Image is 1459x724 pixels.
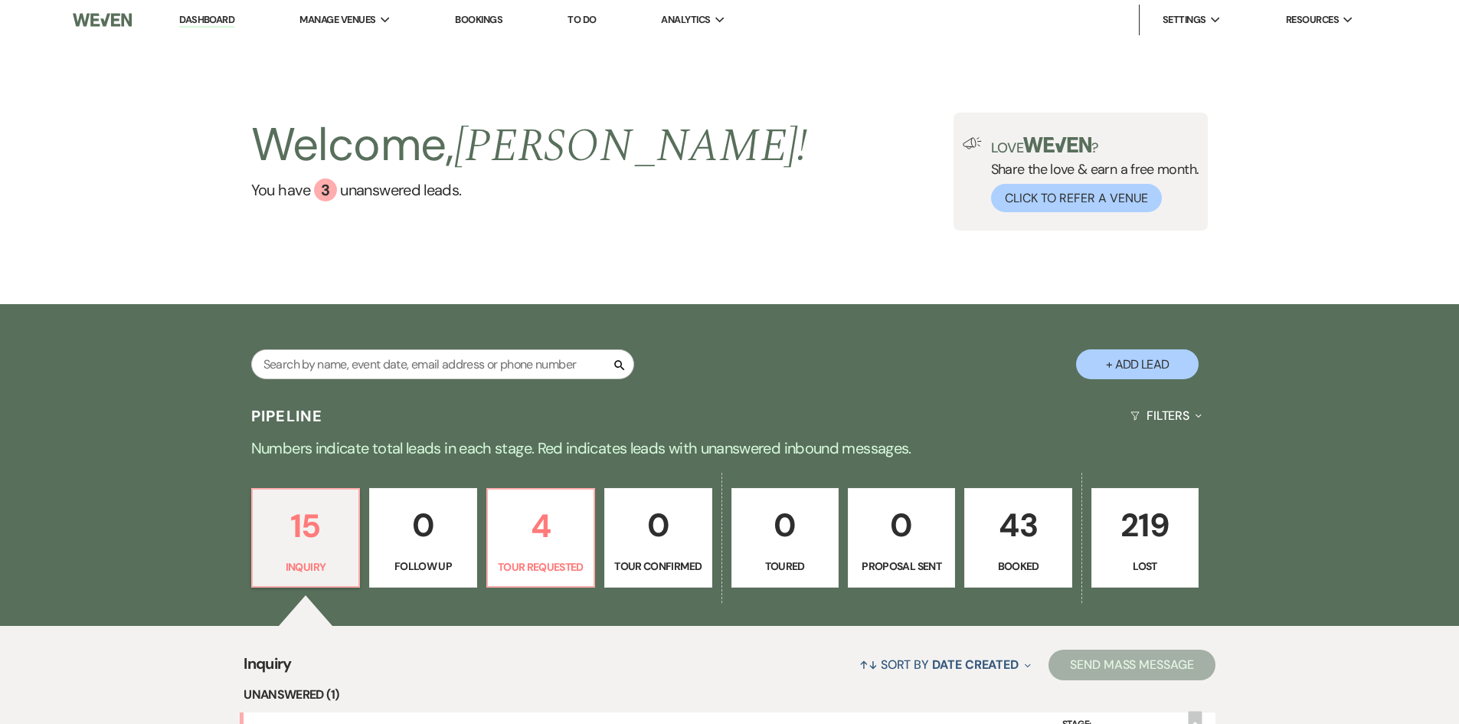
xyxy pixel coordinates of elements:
[1023,137,1091,152] img: weven-logo-green.svg
[859,657,878,673] span: ↑↓
[858,558,945,575] p: Proposal Sent
[974,558,1062,575] p: Booked
[1101,500,1189,551] p: 219
[991,137,1199,155] p: Love ?
[848,488,955,588] a: 0Proposal Sent
[244,685,1215,705] li: Unanswered (1)
[497,559,584,575] p: Tour Requested
[982,137,1199,212] div: Share the love & earn a free month.
[741,558,829,575] p: Toured
[604,488,712,588] a: 0Tour Confirmed
[299,12,375,28] span: Manage Venues
[379,500,466,551] p: 0
[179,13,234,28] a: Dashboard
[1091,488,1199,588] a: 219Lost
[974,500,1062,551] p: 43
[314,179,337,201] div: 3
[932,657,1019,673] span: Date Created
[73,4,131,36] img: Weven Logo
[455,13,502,26] a: Bookings
[178,436,1281,460] p: Numbers indicate total leads in each stage. Red indicates leads with unanswered inbound messages.
[661,12,710,28] span: Analytics
[369,488,476,588] a: 0Follow Up
[963,137,982,149] img: loud-speaker-illustration.svg
[1286,12,1339,28] span: Resources
[1101,558,1189,575] p: Lost
[497,500,584,552] p: 4
[262,500,349,552] p: 15
[244,652,292,685] span: Inquiry
[858,500,945,551] p: 0
[1124,395,1208,436] button: Filters
[251,113,808,179] h2: Welcome,
[1163,12,1206,28] span: Settings
[1076,349,1199,379] button: + Add Lead
[486,488,595,588] a: 4Tour Requested
[379,558,466,575] p: Follow Up
[454,111,808,182] span: [PERSON_NAME] !
[614,500,702,551] p: 0
[741,500,829,551] p: 0
[853,644,1037,685] button: Sort By Date Created
[262,559,349,575] p: Inquiry
[568,13,596,26] a: To Do
[731,488,839,588] a: 0Toured
[251,179,808,201] a: You have 3 unanswered leads.
[1048,650,1215,680] button: Send Mass Message
[251,488,360,588] a: 15Inquiry
[964,488,1071,588] a: 43Booked
[251,405,323,427] h3: Pipeline
[251,349,634,379] input: Search by name, event date, email address or phone number
[614,558,702,575] p: Tour Confirmed
[991,184,1162,212] button: Click to Refer a Venue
